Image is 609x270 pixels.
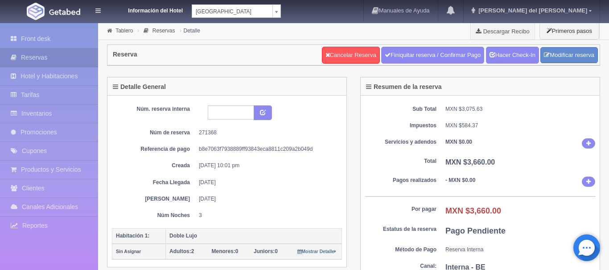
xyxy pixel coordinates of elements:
a: Hacer Check-In [486,47,539,64]
th: Doble Lujo [166,228,342,244]
dt: Servicios y adendos [365,138,436,146]
span: 2 [169,248,194,254]
h4: Resumen de la reserva [366,84,442,90]
dd: 3 [199,212,335,219]
dt: Total [365,157,436,165]
a: [GEOGRAPHIC_DATA] [192,4,281,18]
h4: Detalle General [113,84,166,90]
a: Descargar Recibo [471,22,535,40]
dt: Creada [119,162,190,169]
dd: Reserva Interna [445,246,595,254]
dt: Canal: [365,262,436,270]
span: [GEOGRAPHIC_DATA] [196,5,269,18]
dt: Fecha Llegada [119,179,190,186]
dt: [PERSON_NAME] [119,195,190,203]
b: - MXN $0.00 [445,177,475,183]
dt: Núm Noches [119,212,190,219]
button: Primeros pasos [539,22,599,40]
a: Reservas [152,28,175,34]
small: Sin Asignar [116,249,141,254]
strong: Juniors: [254,248,275,254]
b: Habitación 1: [116,233,149,239]
dt: Método de Pago [365,246,436,254]
dt: Referencia de pago [119,145,190,153]
img: Getabed [27,3,45,20]
li: Detalle [177,26,202,35]
b: Pago Pendiente [445,226,506,235]
dd: [DATE] 10:01 pm [199,162,335,169]
span: [PERSON_NAME] del [PERSON_NAME] [476,7,587,14]
dt: Sub Total [365,105,436,113]
b: MXN $3,660.00 [445,158,495,166]
dd: b8e7063f7938889ff93843eca8811c209a2b049d [199,145,335,153]
a: Tablero [115,28,133,34]
a: Cancelar Reserva [322,47,380,64]
dt: Núm. reserva interna [119,105,190,113]
small: Mostrar Detalle [297,249,336,254]
strong: Menores: [212,248,235,254]
dt: Núm de reserva [119,129,190,137]
b: MXN $0.00 [445,139,472,145]
h4: Reserva [113,51,137,58]
a: Finiquitar reserva / Confirmar Pago [381,47,484,64]
b: MXN $3,660.00 [445,206,501,215]
dt: Información del Hotel [111,4,183,15]
span: 0 [254,248,278,254]
a: Modificar reserva [540,47,598,64]
img: Getabed [49,8,80,15]
span: 0 [212,248,239,254]
strong: Adultos: [169,248,191,254]
dd: MXN $3,075.63 [445,105,595,113]
a: Mostrar Detalle [297,248,336,254]
dd: [DATE] [199,179,335,186]
dd: MXN $584.37 [445,122,595,129]
dt: Pagos realizados [365,177,436,184]
dt: Por pagar [365,206,436,213]
dd: 271368 [199,129,335,137]
dt: Estatus de la reserva [365,226,436,233]
dd: [DATE] [199,195,335,203]
dt: Impuestos [365,122,436,129]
